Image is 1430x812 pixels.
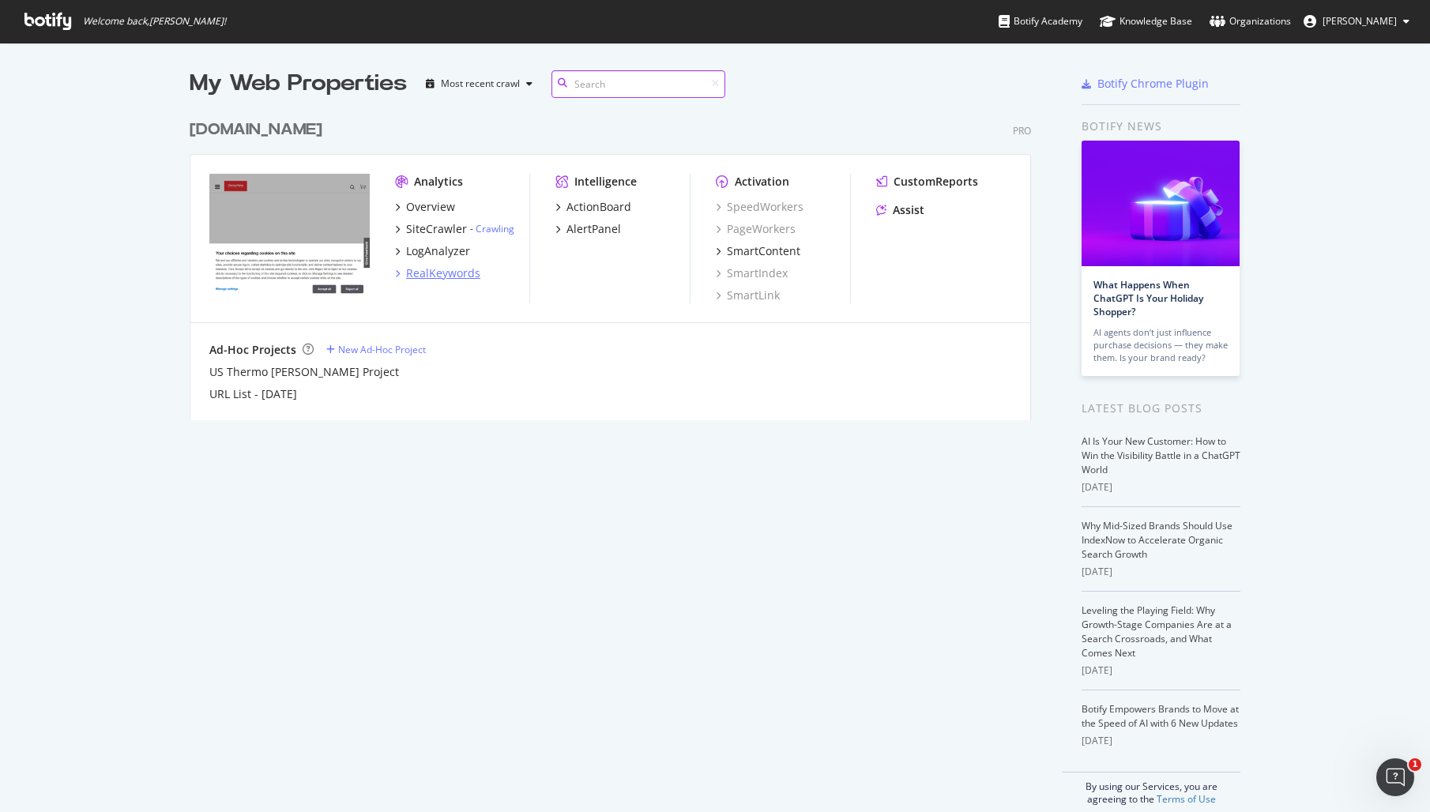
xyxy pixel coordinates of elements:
[1093,326,1228,364] div: AI agents don’t just influence purchase decisions — they make them. Is your brand ready?
[395,221,514,237] a: SiteCrawler- Crawling
[1082,434,1240,476] a: AI Is Your New Customer: How to Win the Visibility Battle in a ChatGPT World
[1082,603,1232,660] a: Leveling the Playing Field: Why Growth-Stage Companies Are at a Search Crossroads, and What Comes...
[1013,124,1031,137] div: Pro
[1082,664,1240,678] div: [DATE]
[395,199,455,215] a: Overview
[1082,519,1232,561] a: Why Mid-Sized Brands Should Use IndexNow to Accelerate Organic Search Growth
[1291,9,1422,34] button: [PERSON_NAME]
[190,118,329,141] a: [DOMAIN_NAME]
[566,199,631,215] div: ActionBoard
[414,174,463,190] div: Analytics
[716,265,788,281] a: SmartIndex
[209,174,370,302] img: thermofisher.com
[1082,141,1240,266] img: What Happens When ChatGPT Is Your Holiday Shopper?
[209,364,399,380] a: US Thermo [PERSON_NAME] Project
[406,265,480,281] div: RealKeywords
[1100,13,1192,29] div: Knowledge Base
[716,199,803,215] a: SpeedWorkers
[441,79,520,88] div: Most recent crawl
[716,288,780,303] a: SmartLink
[566,221,621,237] div: AlertPanel
[420,71,539,96] button: Most recent crawl
[716,221,796,237] a: PageWorkers
[1062,772,1240,806] div: By using our Services, you are agreeing to the
[893,202,924,218] div: Assist
[574,174,637,190] div: Intelligence
[1082,400,1240,417] div: Latest Blog Posts
[338,343,426,356] div: New Ad-Hoc Project
[1082,565,1240,579] div: [DATE]
[555,199,631,215] a: ActionBoard
[406,221,467,237] div: SiteCrawler
[476,222,514,235] a: Crawling
[190,100,1044,420] div: grid
[1210,13,1291,29] div: Organizations
[876,202,924,218] a: Assist
[1376,758,1414,796] iframe: Intercom live chat
[999,13,1082,29] div: Botify Academy
[555,221,621,237] a: AlertPanel
[190,118,322,141] div: [DOMAIN_NAME]
[735,174,789,190] div: Activation
[1082,76,1209,92] a: Botify Chrome Plugin
[876,174,978,190] a: CustomReports
[1097,76,1209,92] div: Botify Chrome Plugin
[395,243,470,259] a: LogAnalyzer
[727,243,800,259] div: SmartContent
[1093,278,1203,318] a: What Happens When ChatGPT Is Your Holiday Shopper?
[1082,702,1239,730] a: Botify Empowers Brands to Move at the Speed of AI with 6 New Updates
[406,199,455,215] div: Overview
[894,174,978,190] div: CustomReports
[1082,734,1240,748] div: [DATE]
[406,243,470,259] div: LogAnalyzer
[716,243,800,259] a: SmartContent
[190,68,407,100] div: My Web Properties
[1323,14,1397,28] span: Sarah Burroughs
[551,70,725,98] input: Search
[1082,118,1240,135] div: Botify news
[83,15,226,28] span: Welcome back, [PERSON_NAME] !
[1409,758,1421,771] span: 1
[1157,792,1216,806] a: Terms of Use
[209,386,297,402] a: URL List - [DATE]
[470,222,514,235] div: -
[326,343,426,356] a: New Ad-Hoc Project
[1082,480,1240,494] div: [DATE]
[209,342,296,358] div: Ad-Hoc Projects
[395,265,480,281] a: RealKeywords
